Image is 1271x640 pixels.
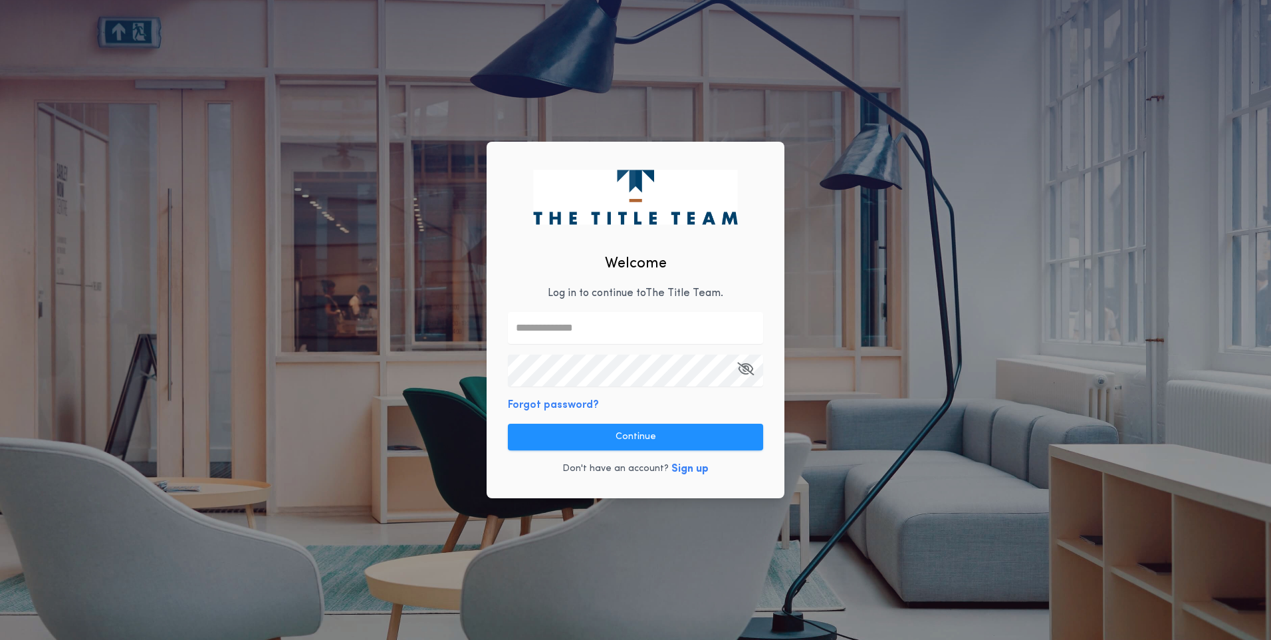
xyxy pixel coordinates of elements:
[548,285,723,301] p: Log in to continue to The Title Team .
[671,461,709,477] button: Sign up
[508,424,763,450] button: Continue
[605,253,667,275] h2: Welcome
[562,462,669,476] p: Don't have an account?
[533,170,737,224] img: logo
[508,397,599,413] button: Forgot password?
